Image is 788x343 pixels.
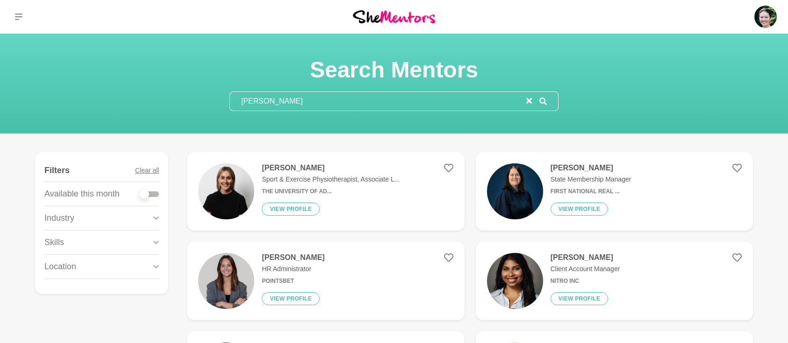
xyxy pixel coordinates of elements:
p: Industry [44,212,74,224]
p: Location [44,260,76,273]
a: [PERSON_NAME]State Membership ManagerFirst National Real ...View profile [476,152,753,231]
button: View profile [262,203,320,216]
button: Clear all [135,160,159,182]
p: Available this month [44,188,120,200]
a: [PERSON_NAME]Sport & Exercise Physiotherapist, Associate L...The University of Ad...View profile [187,152,464,231]
button: View profile [551,292,609,305]
h6: Nitro Inc [551,278,620,285]
p: Client Account Manager [551,264,620,274]
h4: [PERSON_NAME] [551,163,631,173]
a: [PERSON_NAME]Client Account ManagerNitro IncView profile [476,242,753,320]
input: Search mentors [230,92,526,111]
button: View profile [262,292,320,305]
p: Skills [44,236,64,249]
img: 069e74e823061df2a8545ae409222f10bd8cae5f-900x600.png [487,163,543,219]
h4: [PERSON_NAME] [551,253,620,262]
button: View profile [551,203,609,216]
h6: First National Real ... [551,188,631,195]
h4: [PERSON_NAME] [262,163,400,173]
h1: Search Mentors [229,56,559,84]
img: 75fec5f78822a3e417004d0cddb1e440de3afc29-524x548.png [198,253,254,309]
p: Sport & Exercise Physiotherapist, Associate L... [262,175,400,184]
img: Roselynn Unson [754,6,777,28]
img: 523c368aa158c4209afe732df04685bb05a795a5-1125x1128.jpg [198,163,254,219]
h4: Filters [44,165,70,176]
p: HR Administrator [262,264,324,274]
a: [PERSON_NAME]HR AdministratorPointsBetView profile [187,242,464,320]
img: 69880d4605d9c2b83ee61feadbc9fb9a905d98f4-1666x2500.jpg [487,253,543,309]
p: State Membership Manager [551,175,631,184]
h4: [PERSON_NAME] [262,253,324,262]
h6: The University of Ad... [262,188,400,195]
h6: PointsBet [262,278,324,285]
img: She Mentors Logo [353,10,435,23]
